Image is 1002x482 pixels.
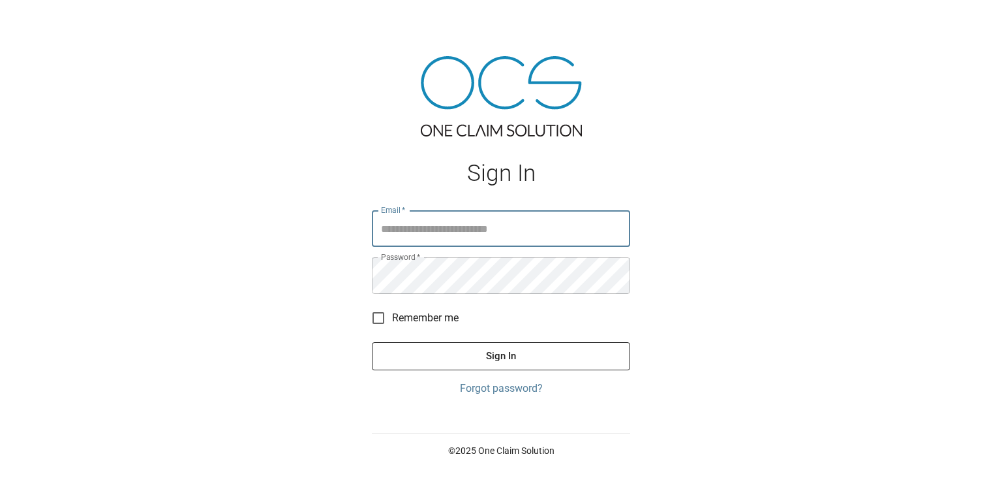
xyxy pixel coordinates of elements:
[381,251,420,263] label: Password
[372,444,630,457] p: © 2025 One Claim Solution
[392,310,459,326] span: Remember me
[372,160,630,187] h1: Sign In
[381,204,406,216] label: Email
[421,56,582,137] img: ocs-logo-tra.png
[372,381,630,396] a: Forgot password?
[372,342,630,370] button: Sign In
[16,8,68,34] img: ocs-logo-white-transparent.png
